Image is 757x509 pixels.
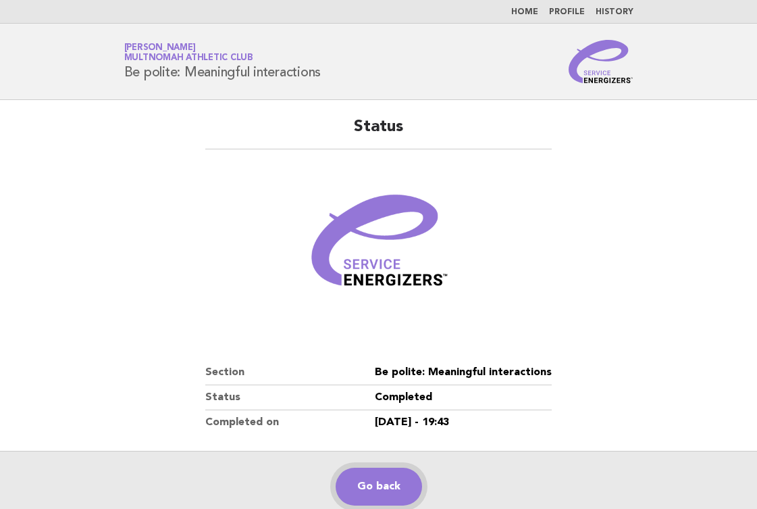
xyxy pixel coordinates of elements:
a: Profile [549,8,585,16]
dt: Section [205,360,375,385]
a: Home [511,8,538,16]
dd: [DATE] - 19:43 [375,410,552,435]
a: History [596,8,633,16]
img: Verified [298,166,460,328]
h2: Status [205,116,552,149]
dt: Completed on [205,410,375,435]
dd: Be polite: Meaningful interactions [375,360,552,385]
img: Service Energizers [569,40,633,83]
a: Go back [336,468,422,506]
a: [PERSON_NAME]Multnomah Athletic Club [124,43,253,62]
dd: Completed [375,385,552,410]
dt: Status [205,385,375,410]
span: Multnomah Athletic Club [124,54,253,63]
h1: Be polite: Meaningful interactions [124,44,321,79]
